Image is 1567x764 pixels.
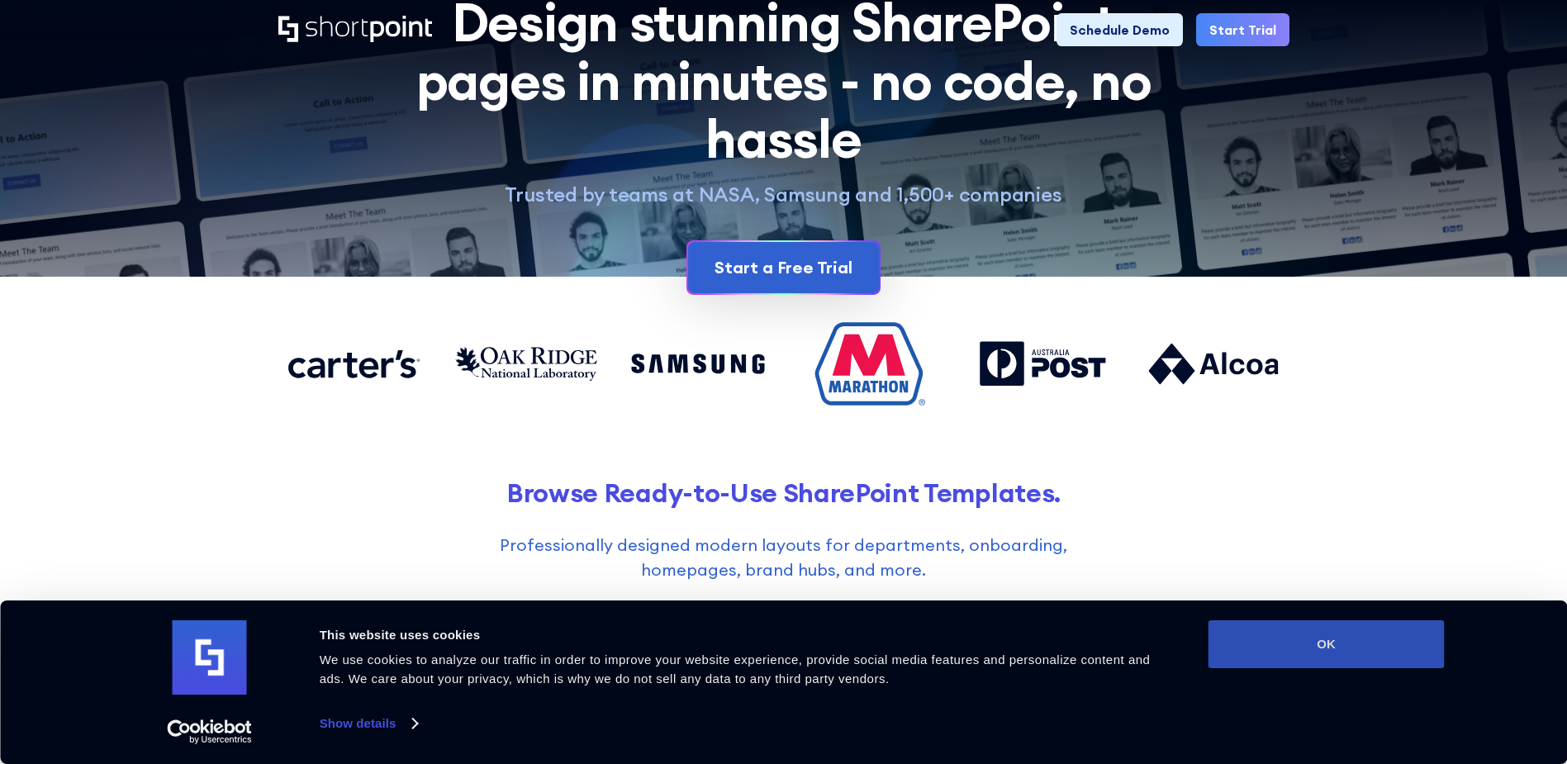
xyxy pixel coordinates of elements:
[320,652,1151,686] span: We use cookies to analyze our traffic in order to improve your website experience, provide social...
[278,16,432,44] a: Home
[278,477,1289,508] h2: Browse Ready-to-Use SharePoint Templates.
[1270,572,1567,764] iframe: Chat Widget
[320,625,1171,645] div: This website uses cookies
[278,308,1289,321] div: No credit card required
[715,255,852,280] div: Start a Free Trial
[459,533,1108,582] p: Professionally designed modern layouts for departments, onboarding, homepages, brand hubs, and more.
[173,620,247,695] img: logo
[137,719,282,744] a: Usercentrics Cookiebot - opens in a new window
[688,242,879,293] a: Start a Free Trial
[1196,13,1289,46] a: Start Trial
[1208,620,1445,668] button: OK
[1057,13,1183,46] a: Schedule Demo
[397,182,1171,207] p: Trusted by teams at NASA, Samsung and 1,500+ companies
[320,711,417,736] a: Show details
